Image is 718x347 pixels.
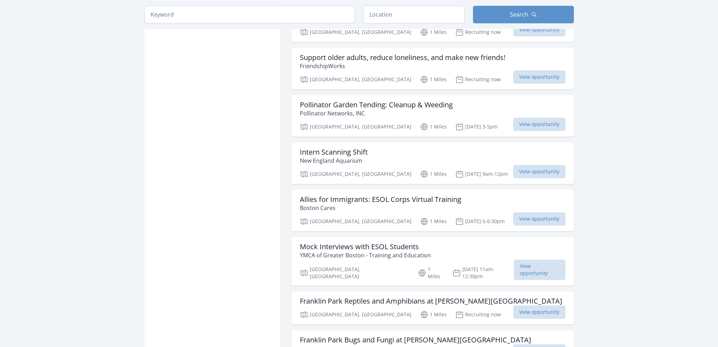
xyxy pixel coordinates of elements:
p: [GEOGRAPHIC_DATA], [GEOGRAPHIC_DATA] [300,28,411,36]
p: FriendshipWorks [300,62,505,70]
a: Intern Scanning Shift New England Aquarium [GEOGRAPHIC_DATA], [GEOGRAPHIC_DATA] 1 Miles [DATE] 9a... [291,142,574,184]
h3: Intern Scanning Shift [300,148,368,156]
p: 1 Miles [420,170,447,178]
h3: Franklin Park Reptiles and Amphibians at [PERSON_NAME][GEOGRAPHIC_DATA] [300,297,562,305]
p: Recruiting now [455,310,501,319]
span: View opportunity [513,118,565,131]
h3: Pollinator Garden Tending: Cleanup & Weeding [300,101,453,109]
p: [DATE] 9am-12pm [455,170,508,178]
h3: Franklin Park Bugs and Fungi at [PERSON_NAME][GEOGRAPHIC_DATA] [300,336,531,344]
a: Support older adults, reduce loneliness, and make new friends! FriendshipWorks [GEOGRAPHIC_DATA],... [291,48,574,89]
p: [GEOGRAPHIC_DATA], [GEOGRAPHIC_DATA] [300,266,409,280]
p: Pollinator Networks, INC [300,109,453,118]
p: 1 Miles [420,217,447,226]
span: View opportunity [513,165,565,178]
span: View opportunity [513,305,565,319]
p: [GEOGRAPHIC_DATA], [GEOGRAPHIC_DATA] [300,170,411,178]
h3: Mock Interviews with ESOL Students [300,243,431,251]
p: [GEOGRAPHIC_DATA], [GEOGRAPHIC_DATA] [300,75,411,84]
p: [DATE] 5-6:30pm [455,217,505,226]
p: [DATE] 11am-12:30pm [452,266,514,280]
span: Search [510,10,528,19]
p: 1 Miles [420,75,447,84]
p: [GEOGRAPHIC_DATA], [GEOGRAPHIC_DATA] [300,217,411,226]
a: Mock Interviews with ESOL Students YMCA of Greater Boston - Training and Education [GEOGRAPHIC_DA... [291,237,574,286]
p: New England Aquarium [300,156,368,165]
a: Pollinator Garden Tending: Cleanup & Weeding Pollinator Networks, INC [GEOGRAPHIC_DATA], [GEOGRAP... [291,95,574,137]
span: View opportunity [513,70,565,84]
a: Franklin Park Reptiles and Amphibians at [PERSON_NAME][GEOGRAPHIC_DATA] [GEOGRAPHIC_DATA], [GEOGR... [291,291,574,324]
p: 1 Miles [420,28,447,36]
p: 1 Miles [420,122,447,131]
p: 1 Miles [420,310,447,319]
h3: Support older adults, reduce loneliness, and make new friends! [300,53,505,62]
p: [GEOGRAPHIC_DATA], [GEOGRAPHIC_DATA] [300,122,411,131]
p: 1 Miles [418,266,444,280]
p: [GEOGRAPHIC_DATA], [GEOGRAPHIC_DATA] [300,310,411,319]
p: Recruiting now [455,28,501,36]
button: Search [473,6,574,23]
p: Boston Cares [300,204,461,212]
input: Keyword [144,6,355,23]
p: Recruiting now [455,75,501,84]
span: View opportunity [514,259,565,280]
p: YMCA of Greater Boston - Training and Education [300,251,431,259]
input: Location [363,6,464,23]
span: View opportunity [513,212,565,226]
h3: Allies for Immigrants: ESOL Corps Virtual Training [300,195,461,204]
p: [DATE] 3-5pm [455,122,498,131]
a: Allies for Immigrants: ESOL Corps Virtual Training Boston Cares [GEOGRAPHIC_DATA], [GEOGRAPHIC_DA... [291,190,574,231]
span: View opportunity [513,23,565,36]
